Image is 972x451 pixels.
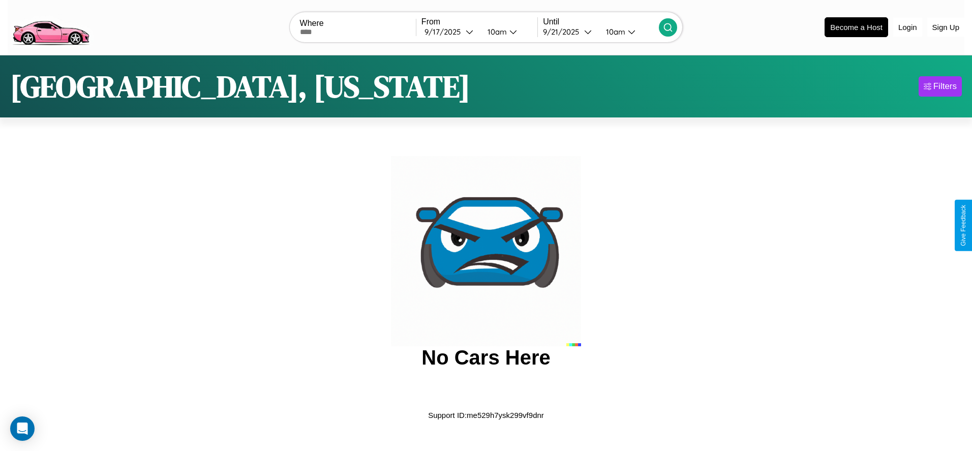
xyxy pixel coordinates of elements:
div: 10am [601,27,628,37]
button: Become a Host [825,17,888,37]
h2: No Cars Here [421,346,550,369]
button: Filters [919,76,962,97]
div: 10am [482,27,509,37]
img: logo [8,5,94,48]
button: 10am [598,26,659,37]
button: 10am [479,26,537,37]
label: Until [543,17,659,26]
button: Sign Up [927,18,964,37]
label: Where [300,19,416,28]
h1: [GEOGRAPHIC_DATA], [US_STATE] [10,66,470,107]
label: From [421,17,537,26]
img: car [391,156,581,346]
button: 9/17/2025 [421,26,479,37]
button: Login [893,18,922,37]
div: Filters [933,81,957,92]
p: Support ID: me529h7ysk299vf9dnr [428,408,544,422]
div: Open Intercom Messenger [10,416,35,441]
div: 9 / 17 / 2025 [424,27,466,37]
div: Give Feedback [960,205,967,246]
div: 9 / 21 / 2025 [543,27,584,37]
